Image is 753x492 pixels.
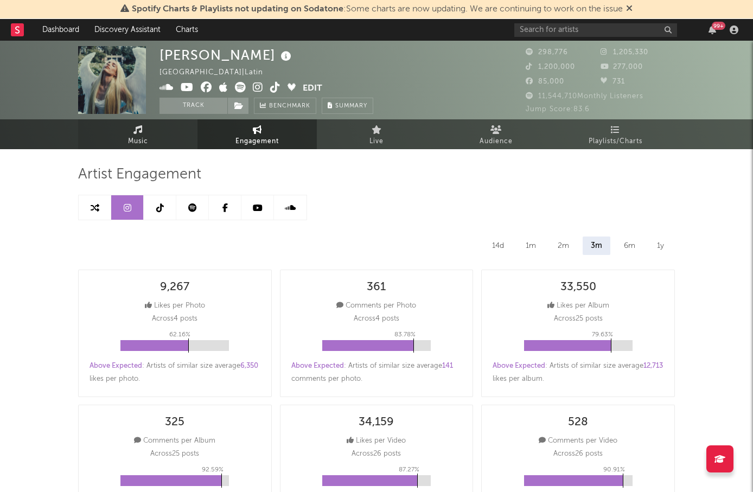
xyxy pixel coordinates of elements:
span: Audience [480,135,513,148]
span: 298,776 [526,49,568,56]
p: Across 4 posts [152,312,197,325]
span: Artist Engagement [78,168,201,181]
div: 325 [165,416,184,429]
span: 11,544,710 Monthly Listeners [526,93,643,100]
a: Playlists/Charts [556,119,675,149]
p: Across 4 posts [354,312,399,325]
div: Likes per Photo [145,299,205,312]
span: 1,200,000 [526,63,575,71]
span: Summary [335,103,367,109]
span: 731 [601,78,625,85]
div: 3m [583,237,610,255]
div: Comments per Video [539,435,617,448]
span: 85,000 [526,78,564,85]
a: Discovery Assistant [87,19,168,41]
span: Spotify Charts & Playlists not updating on Sodatone [132,5,343,14]
div: 1m [518,237,544,255]
span: Playlists/Charts [589,135,642,148]
p: 83.78 % [394,328,416,341]
span: Benchmark [269,100,310,113]
div: 1y [649,237,672,255]
p: Across 25 posts [554,312,603,325]
div: Likes per Album [547,299,609,312]
span: Jump Score: 83.6 [526,106,590,113]
div: 34,159 [359,416,394,429]
span: Music [128,135,148,148]
div: 528 [568,416,588,429]
a: Dashboard [35,19,87,41]
div: : Artists of similar size average likes per photo . [90,360,260,386]
p: 92.59 % [202,463,224,476]
div: 361 [367,281,386,294]
a: Live [317,119,436,149]
div: [PERSON_NAME] [159,46,294,64]
div: : Artists of similar size average comments per photo . [291,360,462,386]
div: Likes per Video [347,435,406,448]
div: 33,550 [560,281,596,294]
button: 99+ [709,25,716,34]
button: Summary [322,98,373,114]
div: 2m [550,237,577,255]
a: Engagement [197,119,317,149]
p: Across 26 posts [352,448,401,461]
div: 14d [484,237,512,255]
a: Audience [436,119,556,149]
a: Music [78,119,197,149]
div: 9,267 [160,281,189,294]
div: Comments per Photo [336,299,416,312]
p: 79.63 % [592,328,613,341]
p: 62.16 % [169,328,190,341]
div: Comments per Album [134,435,215,448]
p: Across 25 posts [150,448,199,461]
span: Engagement [235,135,279,148]
input: Search for artists [514,23,677,37]
span: Above Expected [493,362,545,369]
span: Above Expected [90,362,142,369]
span: Dismiss [626,5,633,14]
div: 6m [616,237,643,255]
span: 277,000 [601,63,643,71]
p: Across 26 posts [553,448,603,461]
div: [GEOGRAPHIC_DATA] | Latin [159,66,276,79]
p: 90.91 % [603,463,625,476]
button: Track [159,98,227,114]
button: Edit [303,82,322,95]
div: 99 + [712,22,725,30]
span: 141 [442,362,453,369]
span: Above Expected [291,362,344,369]
span: : Some charts are now updating. We are continuing to work on the issue [132,5,623,14]
span: 12,713 [643,362,663,369]
span: Live [369,135,384,148]
p: 87.27 % [399,463,419,476]
span: 1,205,330 [601,49,648,56]
span: 6,350 [240,362,258,369]
div: : Artists of similar size average likes per album . [493,360,663,386]
a: Benchmark [254,98,316,114]
a: Charts [168,19,206,41]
